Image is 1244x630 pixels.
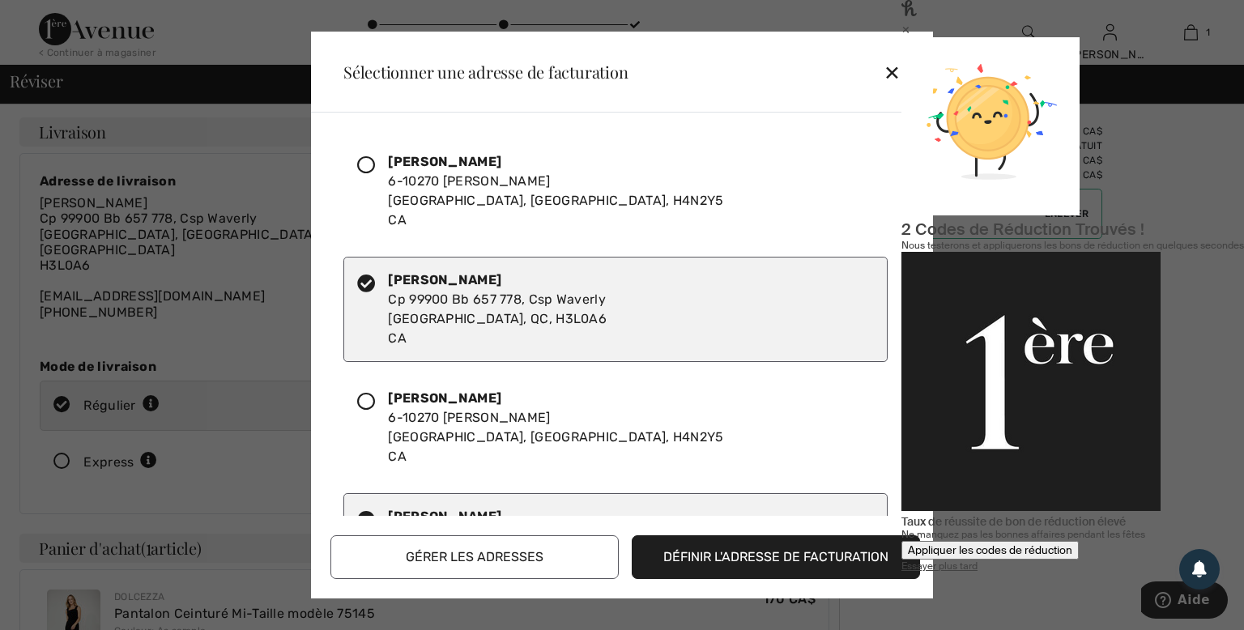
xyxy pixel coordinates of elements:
button: Gérer les adresses [330,535,619,579]
div: Cp 99900 Bb 657 778, Csp Waverly [GEOGRAPHIC_DATA], QC, H3L0A6 CA [388,270,607,348]
strong: [PERSON_NAME] [388,154,501,169]
div: CP 99900 BB 657 778, CSP WAVERLY [GEOGRAPHIC_DATA], QC, H3L0A6 CA [388,507,617,585]
strong: [PERSON_NAME] [388,509,501,524]
strong: [PERSON_NAME] [388,272,501,287]
div: Sélectionner une adresse de facturation [330,64,628,80]
div: 6-10270 [PERSON_NAME] [GEOGRAPHIC_DATA], [GEOGRAPHIC_DATA], H4N2Y5 CA [388,152,723,230]
div: 6-10270 [PERSON_NAME] [GEOGRAPHIC_DATA], [GEOGRAPHIC_DATA], H4N2Y5 CA [388,389,723,466]
strong: [PERSON_NAME] [388,390,501,406]
span: Aide [36,11,69,26]
div: ✕ [884,55,914,89]
button: Définir l'adresse de facturation [632,535,920,579]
